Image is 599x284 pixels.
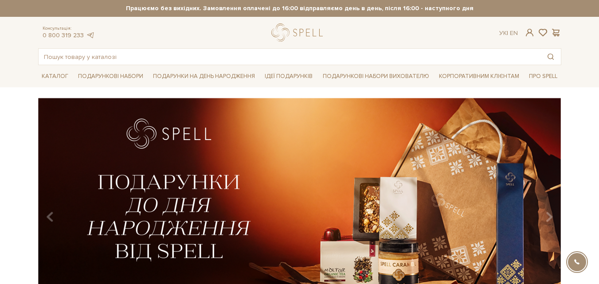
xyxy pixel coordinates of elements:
[38,70,72,83] a: Каталог
[507,29,508,37] span: |
[39,49,540,65] input: Пошук товару у каталозі
[43,26,95,31] span: Консультація:
[525,70,561,83] a: Про Spell
[510,29,518,37] a: En
[86,31,95,39] a: telegram
[149,70,258,83] a: Подарунки на День народження
[319,69,433,84] a: Подарункові набори вихователю
[261,70,316,83] a: Ідеї подарунків
[43,31,84,39] a: 0 800 319 233
[38,4,561,12] strong: Працюємо без вихідних. Замовлення оплачені до 16:00 відправляємо день в день, після 16:00 - насту...
[499,29,518,37] div: Ук
[540,49,561,65] button: Пошук товару у каталозі
[435,69,523,84] a: Корпоративним клієнтам
[74,70,147,83] a: Подарункові набори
